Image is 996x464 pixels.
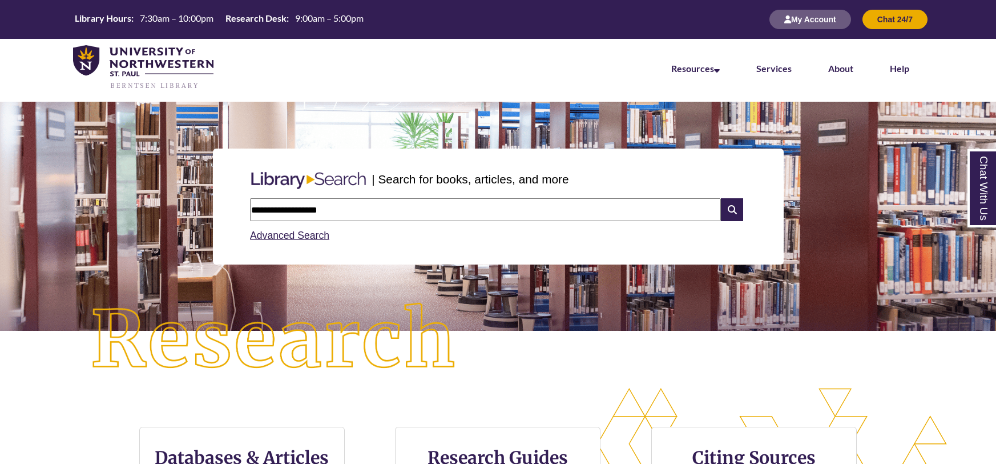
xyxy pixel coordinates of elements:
[245,167,372,194] img: Libary Search
[295,13,364,23] span: 9:00am – 5:00pm
[769,14,851,24] a: My Account
[721,198,743,221] i: Search
[73,45,213,90] img: UNWSP Library Logo
[890,63,909,74] a: Help
[769,10,851,29] button: My Account
[70,12,135,25] th: Library Hours:
[372,170,568,188] p: | Search for books, articles, and more
[862,10,928,29] button: Chat 24/7
[671,63,720,74] a: Resources
[50,262,498,418] img: Research
[221,12,291,25] th: Research Desk:
[756,63,792,74] a: Services
[828,63,853,74] a: About
[250,230,329,241] a: Advanced Search
[70,12,368,27] a: Hours Today
[140,13,213,23] span: 7:30am – 10:00pm
[70,12,368,26] table: Hours Today
[862,14,928,24] a: Chat 24/7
